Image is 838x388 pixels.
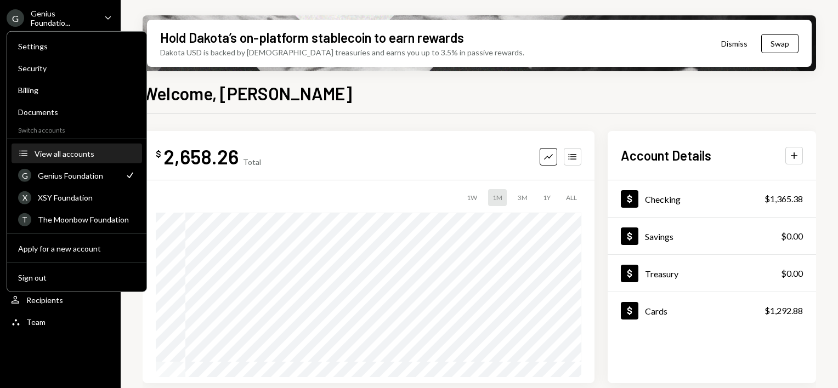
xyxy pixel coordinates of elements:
div: ALL [562,189,581,206]
h2: Account Details [621,146,711,164]
a: Settings [12,36,142,56]
div: G [7,9,24,27]
div: 2,658.26 [163,144,239,169]
div: Total [243,157,261,167]
div: View all accounts [35,149,135,158]
a: Checking$1,365.38 [608,180,816,217]
button: Apply for a new account [12,239,142,259]
a: Documents [12,102,142,122]
div: Settings [18,42,135,51]
div: Savings [645,231,673,242]
div: Recipients [26,295,63,305]
div: 1Y [539,189,555,206]
a: Cards$1,292.88 [608,292,816,329]
a: Security [12,58,142,78]
div: G [18,169,31,182]
div: Treasury [645,269,678,279]
button: View all accounts [12,144,142,164]
button: Dismiss [707,31,761,56]
a: Billing [12,80,142,100]
a: Savings$0.00 [608,218,816,254]
div: Billing [18,85,135,95]
a: Team [7,312,114,332]
div: Switch accounts [7,124,146,134]
div: $ [156,149,161,159]
div: XSY Foundation [38,193,135,202]
div: $0.00 [781,230,803,243]
div: $1,365.38 [765,192,803,206]
h1: Welcome, [PERSON_NAME] [143,82,352,104]
div: 3M [513,189,532,206]
div: Team [26,317,46,327]
div: Hold Dakota’s on-platform stablecoin to earn rewards [160,28,464,47]
div: 1M [488,189,507,206]
div: 1W [462,189,482,206]
div: T [18,213,31,226]
div: Security [18,64,135,73]
div: Cards [645,306,667,316]
a: XXSY Foundation [12,187,142,207]
div: Checking [645,194,681,204]
div: $1,292.88 [765,304,803,317]
div: Dakota USD is backed by [DEMOGRAPHIC_DATA] treasuries and earns you up to 3.5% in passive rewards. [160,47,524,58]
button: Swap [761,34,799,53]
div: Documents [18,107,135,117]
div: Genius Foundatio... [31,9,95,27]
div: Apply for a new account [18,243,135,253]
div: X [18,191,31,204]
div: Genius Foundation [38,170,118,180]
a: Treasury$0.00 [608,255,816,292]
button: Sign out [12,268,142,288]
div: Sign out [18,272,135,282]
a: Recipients [7,290,114,310]
a: TThe Moonbow Foundation [12,209,142,229]
div: $0.00 [781,267,803,280]
div: The Moonbow Foundation [38,215,135,224]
